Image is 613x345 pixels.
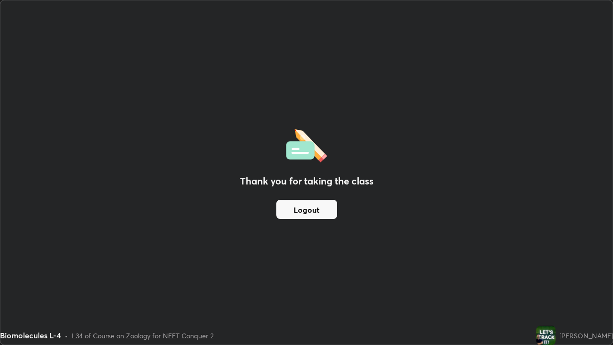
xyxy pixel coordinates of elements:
[240,174,374,188] h2: Thank you for taking the class
[286,126,327,162] img: offlineFeedback.1438e8b3.svg
[72,331,214,341] div: L34 of Course on Zoology for NEET Conquer 2
[276,200,337,219] button: Logout
[559,331,613,341] div: [PERSON_NAME]
[536,326,556,345] img: 02a0221ee3ad4557875c09baae15909e.jpg
[65,331,68,341] div: •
